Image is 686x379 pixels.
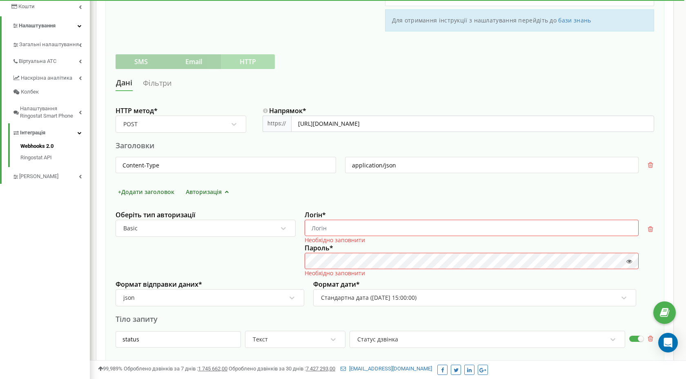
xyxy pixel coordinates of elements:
[12,85,90,99] a: Колбек
[20,129,45,137] span: Інтеграція
[306,366,335,372] u: 7 427 293,00
[305,244,639,253] label: Пароль *
[558,16,591,24] a: бази знань
[12,123,90,140] a: Інтеграція
[658,333,678,352] div: Open Intercom Messenger
[253,335,268,343] div: Текст
[20,143,90,152] a: Webhooks 2.0
[305,220,639,236] input: Логін
[18,3,35,9] span: Кошти
[305,269,639,277] div: Необхідно заповнити
[98,366,122,372] span: 99,989%
[116,211,296,220] label: Оберіть тип авторизації
[12,167,90,184] a: [PERSON_NAME]
[19,41,79,49] span: Загальні налаштування
[116,314,654,324] div: Тіло запиту
[183,187,234,196] button: Авторизація
[12,99,90,123] a: Налаштування Ringostat Smart Phone
[321,294,416,301] div: Стандартна дата ([DATE] 15:00:00)
[123,120,138,128] div: POST
[21,88,39,96] span: Колбек
[116,187,177,196] button: +Додати заголовок
[116,157,336,173] input: ім'я
[2,16,90,36] a: Налаштування
[116,280,304,289] label: Формат відправки даних *
[116,76,133,91] a: Дані
[345,157,639,173] input: значення
[341,366,432,372] a: [EMAIL_ADDRESS][DOMAIN_NAME]
[12,35,90,52] a: Загальні налаштування
[143,76,172,91] a: Фільтри
[20,105,79,120] span: Налаштування Ringostat Smart Phone
[20,152,90,162] a: Ringostat API
[12,52,90,69] a: Віртуальна АТС
[313,280,636,289] label: Формат дати *
[263,116,291,132] div: https://
[19,22,56,29] span: Налаштування
[116,107,246,116] label: HTTP метод *
[123,294,135,301] div: json
[305,211,639,220] label: Логін *
[19,58,56,65] span: Віртуальна АТС
[291,116,654,132] input: https://example.com
[357,335,398,343] div: Статус дзвінка
[229,366,335,372] span: Оброблено дзвінків за 30 днів :
[305,236,639,244] div: Необхідно заповнити
[21,74,72,82] span: Наскрізна аналітика
[263,107,654,116] label: Напрямок *
[12,69,90,85] a: Наскрізна аналітика
[198,366,227,372] u: 1 745 662,00
[116,331,241,348] input: Ключ
[116,140,654,151] div: Заголовки
[123,225,138,232] div: Basic
[19,173,58,181] span: [PERSON_NAME]
[392,16,648,25] p: Для отримання інструкції з нашлатування перейдіть до
[124,366,227,372] span: Оброблено дзвінків за 7 днів :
